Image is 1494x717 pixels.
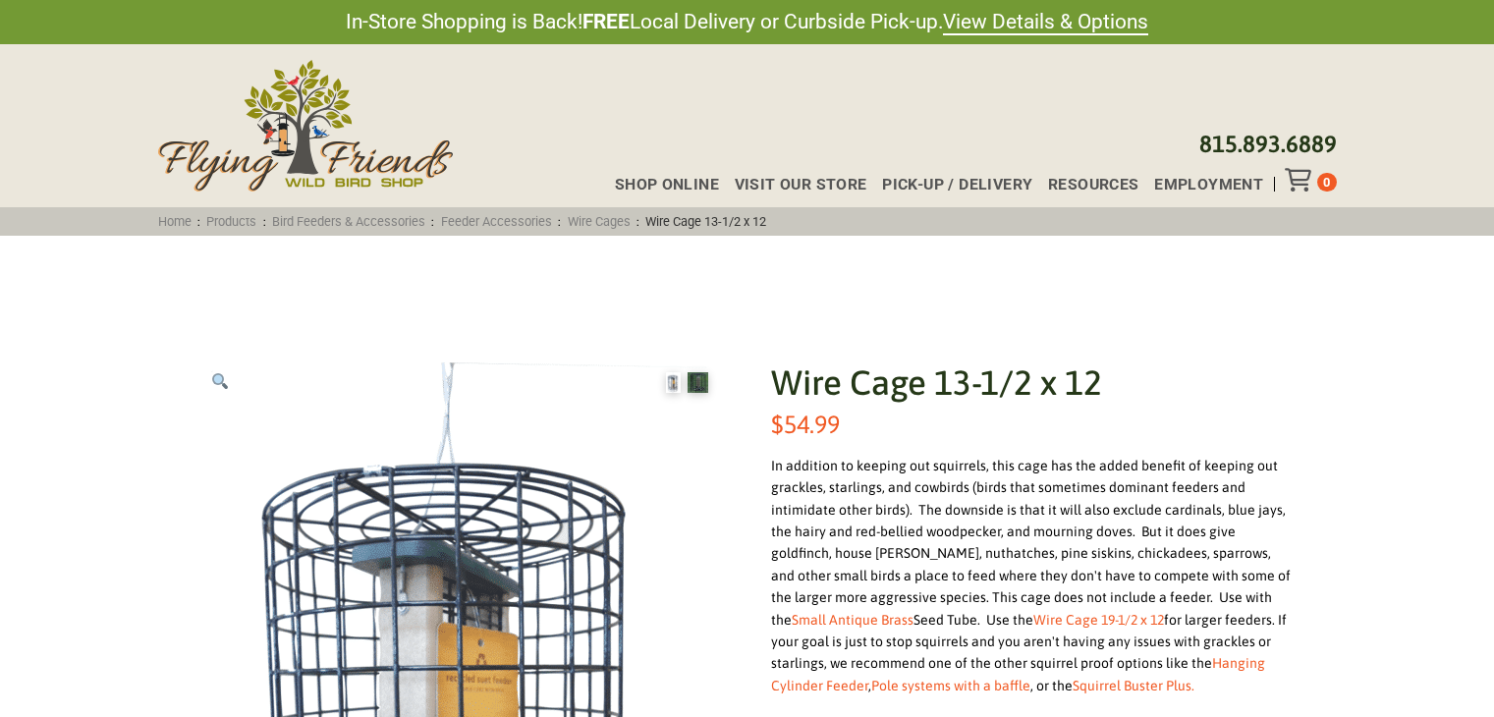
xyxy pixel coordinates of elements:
[1199,131,1337,157] a: 815.893.6889
[771,358,1297,407] h1: Wire Cage 13-1/2 x 12
[866,177,1032,193] a: Pick-up / Delivery
[1032,177,1138,193] a: Resources
[771,410,784,438] span: $
[792,612,913,628] a: Small Antique Brass
[582,10,630,33] strong: FREE
[1033,612,1164,628] a: Wire Cage 19-1/2 x 12
[771,410,840,438] bdi: 54.99
[1138,177,1263,193] a: Employment
[666,372,682,393] img: Wire Cage 13-1/2 x 12
[599,177,719,193] a: Shop Online
[615,177,719,193] span: Shop Online
[1154,177,1263,193] span: Employment
[434,214,558,229] a: Feeder Accessories
[688,372,708,393] img: Wire Cage 13-1/2 x 12 - Image 2
[151,214,773,229] span: : : : : :
[212,373,228,389] img: 🔍
[735,177,867,193] span: Visit Our Store
[943,10,1148,35] a: View Details & Options
[882,177,1032,193] span: Pick-up / Delivery
[266,214,432,229] a: Bird Feeders & Accessories
[771,455,1297,696] div: In addition to keeping out squirrels, this cage has the added benefit of keeping out grackles, st...
[871,678,1030,693] a: Pole systems with a baffle
[200,214,263,229] a: Products
[151,214,197,229] a: Home
[158,60,453,192] img: Flying Friends Wild Bird Shop Logo
[1073,678,1194,693] a: Squirrel Buster Plus.
[196,358,244,406] a: View full-screen image gallery
[346,8,1148,36] span: In-Store Shopping is Back! Local Delivery or Curbside Pick-up.
[639,214,773,229] span: Wire Cage 13-1/2 x 12
[561,214,636,229] a: Wire Cages
[1048,177,1139,193] span: Resources
[771,655,1265,692] a: Hanging Cylinder Feeder
[1323,175,1330,190] span: 0
[1285,168,1317,192] div: Toggle Off Canvas Content
[719,177,867,193] a: Visit Our Store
